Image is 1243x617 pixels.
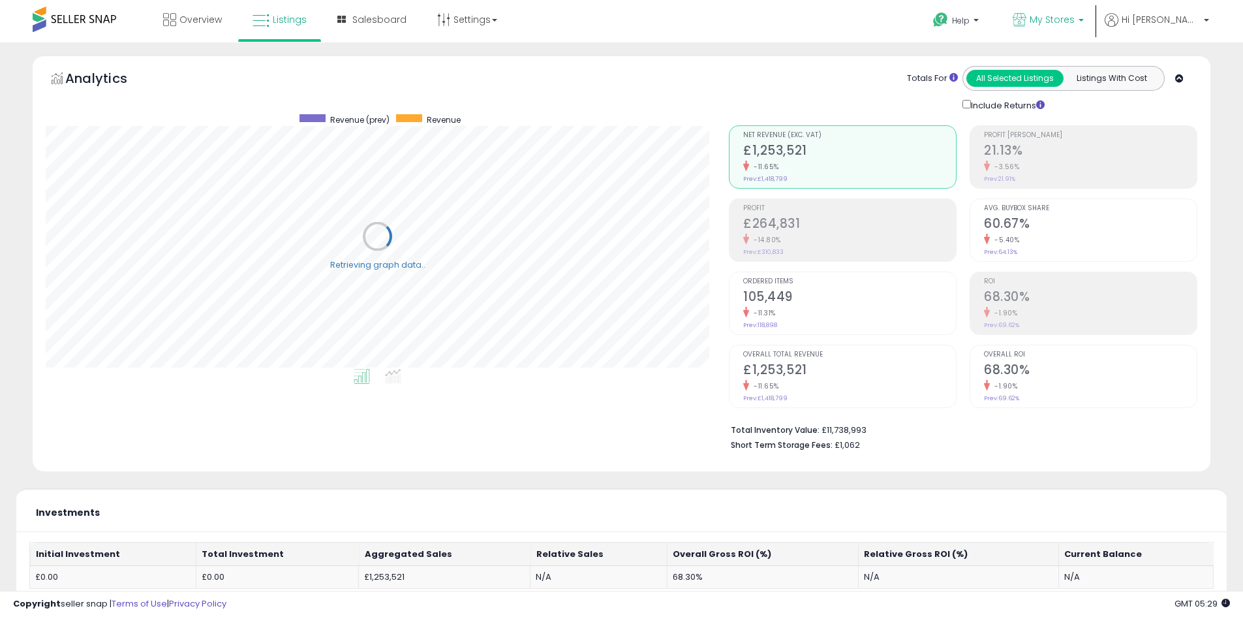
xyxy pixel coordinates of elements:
small: Prev: £310,833 [743,248,784,256]
h2: 60.67% [984,216,1197,234]
h5: Investments [36,508,100,518]
span: ROI [984,278,1197,285]
h2: £1,253,521 [743,362,956,380]
td: N/A [858,565,1058,589]
td: N/A [530,565,667,589]
th: Initial Investment [30,543,196,566]
span: Overall Total Revenue [743,351,956,358]
td: N/A [1058,565,1213,589]
small: -1.90% [990,308,1017,318]
th: Relative Gross ROI (%) [858,543,1058,566]
small: -11.65% [749,381,779,391]
th: Overall Gross ROI (%) [667,543,858,566]
b: Total Inventory Value: [731,424,820,435]
th: Current Balance [1058,543,1213,566]
div: Retrieving graph data.. [330,259,425,270]
td: £0.00 [196,565,358,589]
span: My Stores [1030,13,1075,26]
span: Overall ROI [984,351,1197,358]
small: Prev: 118,898 [743,321,777,329]
button: All Selected Listings [966,70,1064,87]
span: Help [952,15,970,26]
div: Totals For [907,72,958,85]
small: -3.56% [990,162,1019,172]
td: £0.00 [30,565,196,589]
div: seller snap | | [13,598,226,610]
th: Aggregated Sales [359,543,530,566]
span: Ordered Items [743,278,956,285]
strong: Copyright [13,597,61,610]
td: 68.30% [667,565,858,589]
h5: Analytics [65,69,153,91]
a: Privacy Policy [169,597,226,610]
small: -5.40% [990,235,1019,245]
small: -11.65% [749,162,779,172]
small: Prev: 64.13% [984,248,1017,256]
td: £1,253,521 [359,565,530,589]
span: Hi [PERSON_NAME] [1122,13,1200,26]
small: Prev: 69.62% [984,394,1019,402]
span: Overview [179,13,222,26]
span: Avg. Buybox Share [984,205,1197,212]
a: Hi [PERSON_NAME] [1105,13,1209,42]
th: Total Investment [196,543,358,566]
small: Prev: 69.62% [984,321,1019,329]
h2: 21.13% [984,143,1197,161]
small: Prev: £1,418,799 [743,394,788,402]
b: Short Term Storage Fees: [731,439,833,451]
span: Profit [PERSON_NAME] [984,132,1197,139]
h2: 105,449 [743,289,956,307]
span: Salesboard [352,13,407,26]
li: £11,738,993 [731,421,1188,437]
a: Help [923,2,992,42]
small: Prev: 21.91% [984,175,1015,183]
small: -1.90% [990,381,1017,391]
a: Terms of Use [112,597,167,610]
small: Prev: £1,418,799 [743,175,788,183]
small: -11.31% [749,308,776,318]
span: Net Revenue (Exc. VAT) [743,132,956,139]
h2: £1,253,521 [743,143,956,161]
th: Relative Sales [530,543,667,566]
span: £1,062 [835,439,860,451]
h2: 68.30% [984,289,1197,307]
h2: 68.30% [984,362,1197,380]
span: Listings [273,13,307,26]
h2: £264,831 [743,216,956,234]
small: -14.80% [749,235,781,245]
span: 2025-08-18 05:29 GMT [1174,597,1230,610]
div: Include Returns [953,97,1060,112]
button: Listings With Cost [1063,70,1160,87]
i: Get Help [932,12,949,28]
span: Profit [743,205,956,212]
